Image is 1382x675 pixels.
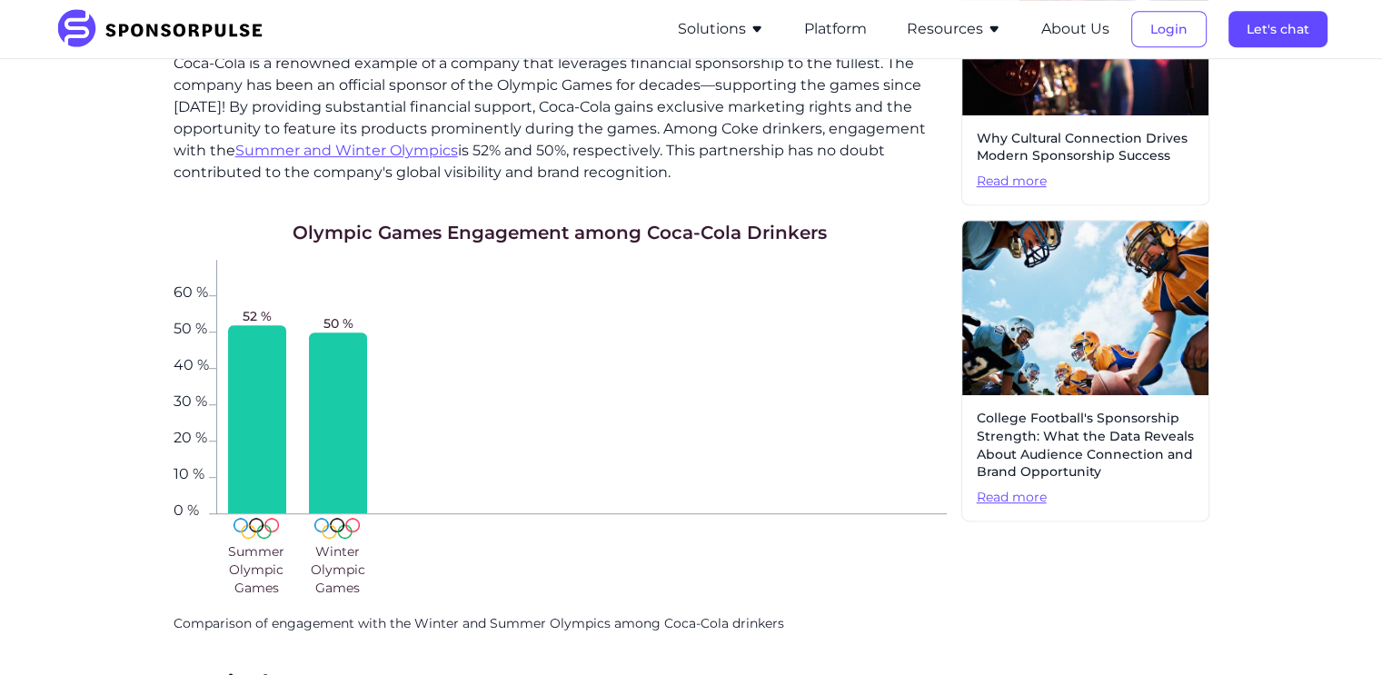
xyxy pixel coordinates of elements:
p: Coca-Cola is a renowned example of a company that leverages financial sponsorship to the fullest.... [174,53,947,184]
span: 0 % [174,503,209,514]
img: Getty Images courtesy of Unsplash [962,221,1208,395]
button: Let's chat [1228,11,1327,47]
span: 50 % [174,322,209,333]
span: 30 % [174,394,209,405]
span: Why Cultural Connection Drives Modern Sponsorship Success [977,130,1194,165]
a: Platform [804,21,867,37]
button: Platform [804,18,867,40]
button: About Us [1041,18,1109,40]
a: Let's chat [1228,21,1327,37]
a: Summer and Winter Olympics [235,142,458,159]
span: 50 % [323,314,353,333]
span: Summer Olympic Games [220,542,293,597]
iframe: Chat Widget [1291,588,1382,675]
span: Read more [977,489,1194,507]
button: Login [1131,11,1207,47]
a: Login [1131,21,1207,37]
a: College Football's Sponsorship Strength: What the Data Reveals About Audience Connection and Bran... [961,220,1209,521]
span: Read more [977,173,1194,191]
img: SponsorPulse [55,9,276,49]
span: College Football's Sponsorship Strength: What the Data Reveals About Audience Connection and Bran... [977,410,1194,481]
span: 10 % [174,467,209,478]
span: 20 % [174,431,209,442]
p: Comparison of engagement with the Winter and Summer Olympics among Coca-Cola drinkers [174,615,947,633]
a: About Us [1041,21,1109,37]
span: 60 % [174,285,209,296]
span: 40 % [174,358,209,369]
span: Winter Olympic Games [301,542,374,597]
button: Solutions [678,18,764,40]
h1: Olympic Games Engagement among Coca-Cola Drinkers [293,220,827,245]
span: 52 % [243,307,272,325]
button: Resources [907,18,1001,40]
